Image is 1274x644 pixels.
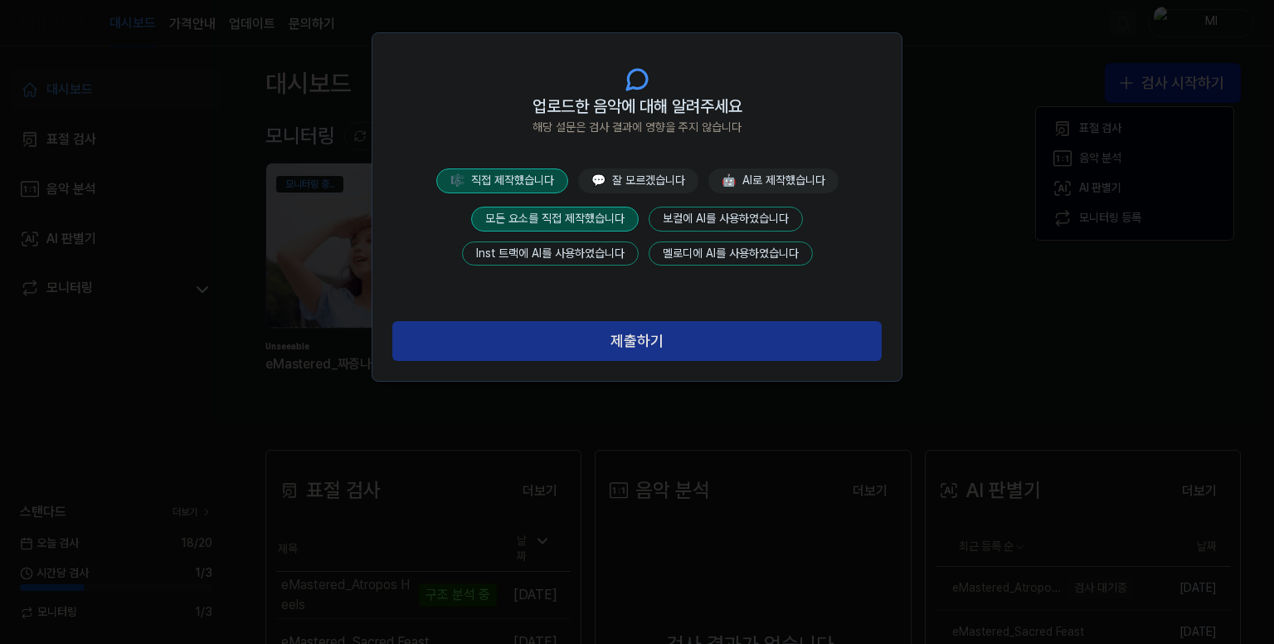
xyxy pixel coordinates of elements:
span: 업로드한 음악에 대해 알려주세요 [532,93,742,120]
button: Inst 트랙에 AI를 사용하였습니다 [462,242,639,266]
button: 💬잘 모르겠습니다 [578,168,698,193]
span: 💬 [591,173,605,187]
button: 🎼직접 제작했습니다 [436,168,568,193]
button: 제출하기 [392,321,882,361]
span: 해당 설문은 검사 결과에 영향을 주지 않습니다 [532,120,742,136]
button: 모든 요소를 직접 제작했습니다 [471,207,639,232]
span: 🎼 [450,173,464,187]
button: 보컬에 AI를 사용하였습니다 [649,207,803,232]
button: 🤖AI로 제작했습니다 [708,168,839,193]
button: 멜로디에 AI를 사용하였습니다 [649,242,813,266]
span: 🤖 [722,173,736,187]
